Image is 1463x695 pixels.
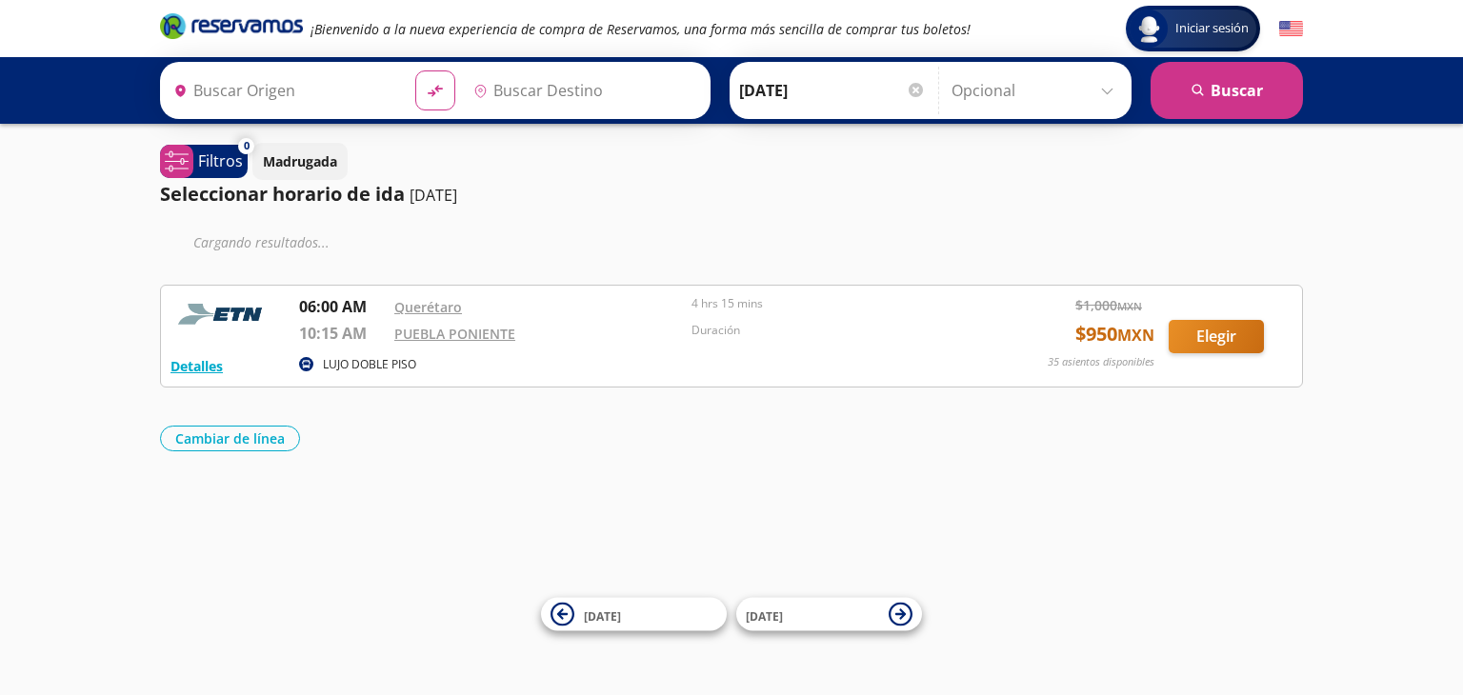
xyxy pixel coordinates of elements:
i: Brand Logo [160,11,303,40]
input: Buscar Destino [466,67,700,114]
em: Cargando resultados ... [193,233,330,251]
span: [DATE] [746,607,783,624]
p: Filtros [198,149,243,172]
input: Elegir Fecha [739,67,926,114]
button: Elegir [1169,320,1264,353]
button: Detalles [170,356,223,376]
small: MXN [1117,299,1142,313]
p: 35 asientos disponibles [1048,354,1154,370]
small: MXN [1117,325,1154,346]
button: English [1279,17,1303,41]
a: Brand Logo [160,11,303,46]
button: Buscar [1151,62,1303,119]
a: Querétaro [394,298,462,316]
p: [DATE] [410,184,457,207]
p: 06:00 AM [299,295,385,318]
a: PUEBLA PONIENTE [394,325,515,343]
span: Iniciar sesión [1168,19,1256,38]
button: Cambiar de línea [160,426,300,451]
p: LUJO DOBLE PISO [323,356,416,373]
input: Buscar Origen [166,67,400,114]
span: 0 [244,138,250,154]
p: Duración [691,322,979,339]
span: $ 1,000 [1075,295,1142,315]
img: RESERVAMOS [170,295,275,333]
em: ¡Bienvenido a la nueva experiencia de compra de Reservamos, una forma más sencilla de comprar tus... [311,20,971,38]
span: [DATE] [584,607,621,624]
button: 0Filtros [160,145,248,178]
p: Madrugada [263,151,337,171]
p: Seleccionar horario de ida [160,180,405,208]
span: $ 950 [1075,320,1154,348]
button: Madrugada [252,143,348,180]
p: 4 hrs 15 mins [691,295,979,312]
button: [DATE] [736,598,922,631]
p: 10:15 AM [299,322,385,345]
input: Opcional [952,67,1122,114]
button: [DATE] [541,598,727,631]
